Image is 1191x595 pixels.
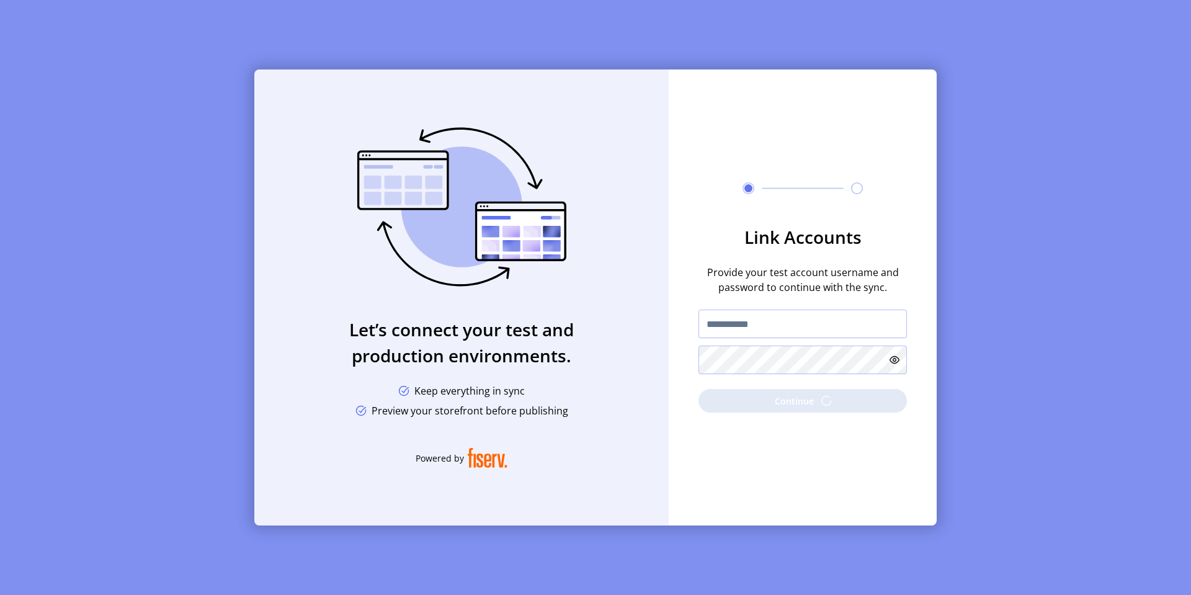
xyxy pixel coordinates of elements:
[416,452,464,465] span: Powered by
[414,383,525,398] span: Keep everything in sync
[698,224,907,250] h3: Link Accounts
[254,316,669,369] h3: Let’s connect your test and production environments.
[357,127,566,287] img: sync-banner.svg
[698,265,907,295] span: Provide your test account username and password to continue with the sync.
[372,403,568,418] span: Preview your storefront before publishing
